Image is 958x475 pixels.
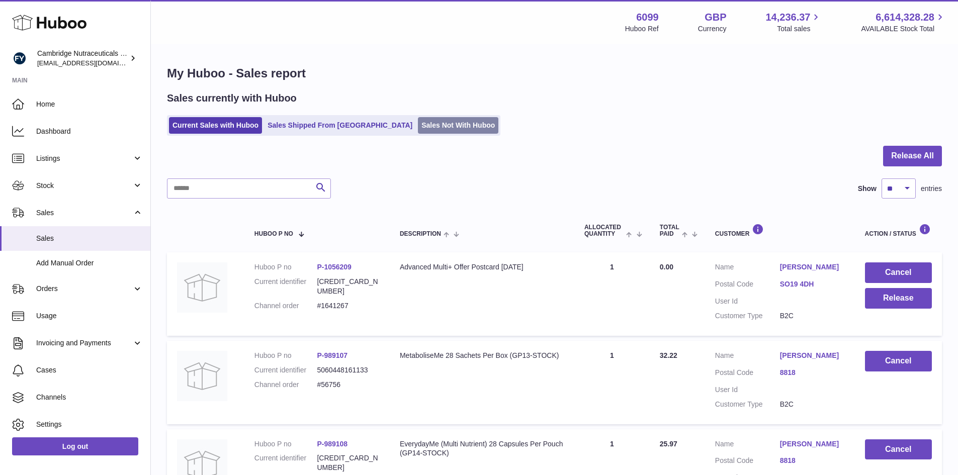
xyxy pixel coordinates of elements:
[36,100,143,109] span: Home
[254,380,317,390] dt: Channel order
[317,277,380,296] dd: [CREDIT_CARD_NUMBER]
[865,262,932,283] button: Cancel
[254,301,317,311] dt: Channel order
[317,365,380,375] dd: 5060448161133
[169,117,262,134] a: Current Sales with Huboo
[317,351,347,359] a: P-989107
[574,341,650,424] td: 1
[37,49,128,68] div: Cambridge Nutraceuticals Ltd
[636,11,659,24] strong: 6099
[660,263,673,271] span: 0.00
[765,11,810,24] span: 14,236.37
[861,24,946,34] span: AVAILABLE Stock Total
[660,224,679,237] span: Total paid
[865,439,932,460] button: Cancel
[36,181,132,191] span: Stock
[865,224,932,237] div: Action / Status
[418,117,498,134] a: Sales Not With Huboo
[780,279,845,289] a: SO19 4DH
[167,91,297,105] h2: Sales currently with Huboo
[254,351,317,360] dt: Huboo P no
[780,439,845,449] a: [PERSON_NAME]
[715,351,780,363] dt: Name
[780,351,845,360] a: [PERSON_NAME]
[921,184,942,194] span: entries
[400,439,564,458] div: EverydayMe (Multi Nutrient) 28 Capsules Per Pouch (GP14-STOCK)
[36,393,143,402] span: Channels
[12,51,27,66] img: huboo@camnutra.com
[36,365,143,375] span: Cases
[254,262,317,272] dt: Huboo P no
[625,24,659,34] div: Huboo Ref
[883,146,942,166] button: Release All
[715,297,780,306] dt: User Id
[36,338,132,348] span: Invoicing and Payments
[660,440,677,448] span: 25.97
[36,284,132,294] span: Orders
[715,400,780,409] dt: Customer Type
[400,231,441,237] span: Description
[36,154,132,163] span: Listings
[858,184,877,194] label: Show
[715,439,780,451] dt: Name
[317,301,380,311] dd: #1641267
[254,231,293,237] span: Huboo P no
[37,59,148,67] span: [EMAIL_ADDRESS][DOMAIN_NAME]
[36,127,143,136] span: Dashboard
[777,24,822,34] span: Total sales
[36,258,143,268] span: Add Manual Order
[400,262,564,272] div: Advanced Multi+ Offer Postcard [DATE]
[177,351,227,401] img: no-photo.jpg
[264,117,416,134] a: Sales Shipped From [GEOGRAPHIC_DATA]
[865,288,932,309] button: Release
[12,437,138,455] a: Log out
[705,11,726,24] strong: GBP
[317,453,380,472] dd: [CREDIT_CARD_NUMBER]
[36,311,143,321] span: Usage
[780,311,845,321] dd: B2C
[861,11,946,34] a: 6,614,328.28 AVAILABLE Stock Total
[698,24,727,34] div: Currency
[780,400,845,409] dd: B2C
[715,311,780,321] dt: Customer Type
[400,351,564,360] div: MetaboliseMe 28 Sachets Per Box (GP13-STOCK)
[715,279,780,292] dt: Postal Code
[584,224,624,237] span: ALLOCATED Quantity
[317,263,352,271] a: P-1056209
[765,11,822,34] a: 14,236.37 Total sales
[317,440,347,448] a: P-989108
[254,277,317,296] dt: Current identifier
[715,456,780,468] dt: Postal Code
[780,262,845,272] a: [PERSON_NAME]
[254,439,317,449] dt: Huboo P no
[715,224,845,237] div: Customer
[876,11,934,24] span: 6,614,328.28
[167,65,942,81] h1: My Huboo - Sales report
[715,368,780,380] dt: Postal Code
[317,380,380,390] dd: #56756
[254,453,317,472] dt: Current identifier
[36,420,143,429] span: Settings
[715,385,780,395] dt: User Id
[574,252,650,336] td: 1
[715,262,780,274] dt: Name
[177,262,227,313] img: no-photo.jpg
[36,234,143,243] span: Sales
[780,456,845,465] a: 8818
[254,365,317,375] dt: Current identifier
[780,368,845,377] a: 8818
[865,351,932,371] button: Cancel
[660,351,677,359] span: 32.22
[36,208,132,218] span: Sales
